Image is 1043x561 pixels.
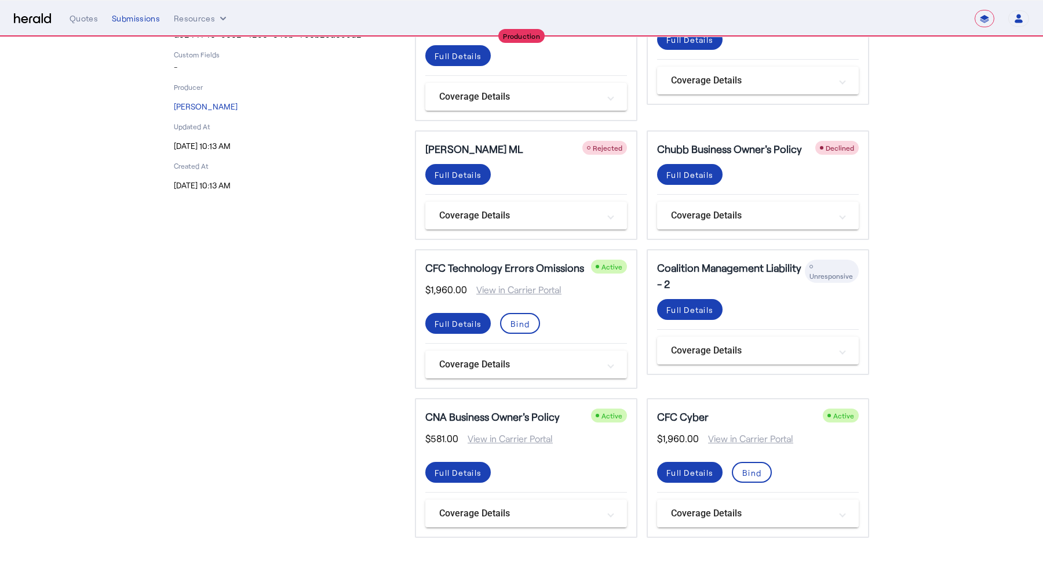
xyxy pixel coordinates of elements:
[458,432,553,446] span: View in Carrier Portal
[657,29,723,50] button: Full Details
[593,144,622,152] span: Rejected
[435,318,482,330] div: Full Details
[657,500,859,527] mat-expansion-panel-header: Coverage Details
[671,344,831,358] mat-panel-title: Coverage Details
[425,500,627,527] mat-expansion-panel-header: Coverage Details
[174,82,401,92] p: Producer
[435,169,482,181] div: Full Details
[70,13,98,24] div: Quotes
[174,13,229,24] button: Resources dropdown menu
[732,462,772,483] button: Bind
[425,432,458,446] span: $581.00
[657,337,859,365] mat-expansion-panel-header: Coverage Details
[467,283,561,297] span: View in Carrier Portal
[657,202,859,230] mat-expansion-panel-header: Coverage Details
[425,409,560,425] h5: CNA Business Owner's Policy
[425,164,491,185] button: Full Details
[174,122,401,131] p: Updated At
[671,507,831,520] mat-panel-title: Coverage Details
[666,304,713,316] div: Full Details
[601,263,622,271] span: Active
[174,61,401,73] p: -
[657,462,723,483] button: Full Details
[425,313,491,334] button: Full Details
[439,209,599,223] mat-panel-title: Coverage Details
[112,13,160,24] div: Submissions
[657,409,709,425] h5: CFC Cyber
[666,467,713,479] div: Full Details
[425,202,627,230] mat-expansion-panel-header: Coverage Details
[435,467,482,479] div: Full Details
[439,507,599,520] mat-panel-title: Coverage Details
[826,144,854,152] span: Declined
[500,313,540,334] button: Bind
[174,101,401,112] p: [PERSON_NAME]
[439,90,599,104] mat-panel-title: Coverage Details
[657,164,723,185] button: Full Details
[14,13,51,24] img: Herald Logo
[425,462,491,483] button: Full Details
[657,141,802,157] h5: Chubb Business Owner's Policy
[657,432,699,446] span: $1,960.00
[174,50,401,59] p: Custom Fields
[666,169,713,181] div: Full Details
[425,260,584,276] h5: CFC Technology Errors Omissions
[425,141,523,157] h5: [PERSON_NAME] ML
[425,283,467,297] span: $1,960.00
[671,209,831,223] mat-panel-title: Coverage Details
[425,45,491,66] button: Full Details
[174,161,401,170] p: Created At
[833,411,854,420] span: Active
[657,260,805,292] h5: Coalition Management Liability - 2
[742,467,761,479] div: Bind
[435,50,482,62] div: Full Details
[510,318,530,330] div: Bind
[809,272,853,280] span: Unresponsive
[699,432,793,446] span: View in Carrier Portal
[425,351,627,378] mat-expansion-panel-header: Coverage Details
[425,83,627,111] mat-expansion-panel-header: Coverage Details
[174,180,401,191] p: [DATE] 10:13 AM
[498,29,545,43] div: Production
[671,74,831,88] mat-panel-title: Coverage Details
[666,34,713,46] div: Full Details
[174,140,401,152] p: [DATE] 10:13 AM
[439,358,599,371] mat-panel-title: Coverage Details
[657,299,723,320] button: Full Details
[657,67,859,94] mat-expansion-panel-header: Coverage Details
[601,411,622,420] span: Active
